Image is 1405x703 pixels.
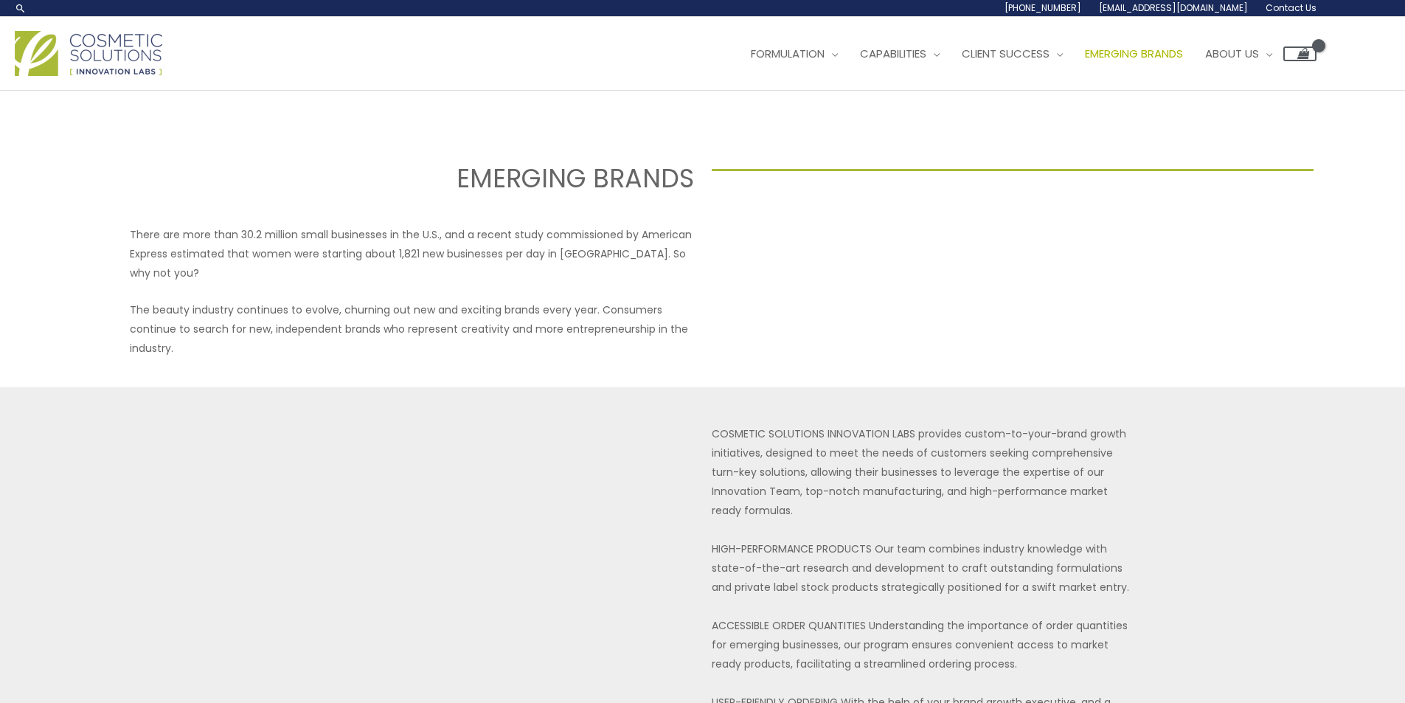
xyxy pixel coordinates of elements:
[1074,32,1194,76] a: Emerging Brands
[1205,46,1259,61] span: About Us
[860,46,926,61] span: Capabilities
[1005,1,1081,14] span: [PHONE_NUMBER]
[130,225,693,283] p: There are more than 30.2 million small businesses in the U.S., and a recent study commissioned by...
[751,46,825,61] span: Formulation
[740,32,849,76] a: Formulation
[1266,1,1316,14] span: Contact Us
[1194,32,1283,76] a: About Us
[951,32,1074,76] a: Client Success
[1283,46,1316,61] a: View Shopping Cart, empty
[962,46,1050,61] span: Client Success
[15,31,162,76] img: Cosmetic Solutions Logo
[15,2,27,14] a: Search icon link
[91,162,694,195] h2: EMERGING BRANDS
[1099,1,1248,14] span: [EMAIL_ADDRESS][DOMAIN_NAME]
[729,32,1316,76] nav: Site Navigation
[130,300,693,358] p: The beauty industry continues to evolve, churning out new and exciting brands every year. Consume...
[1085,46,1183,61] span: Emerging Brands
[849,32,951,76] a: Capabilities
